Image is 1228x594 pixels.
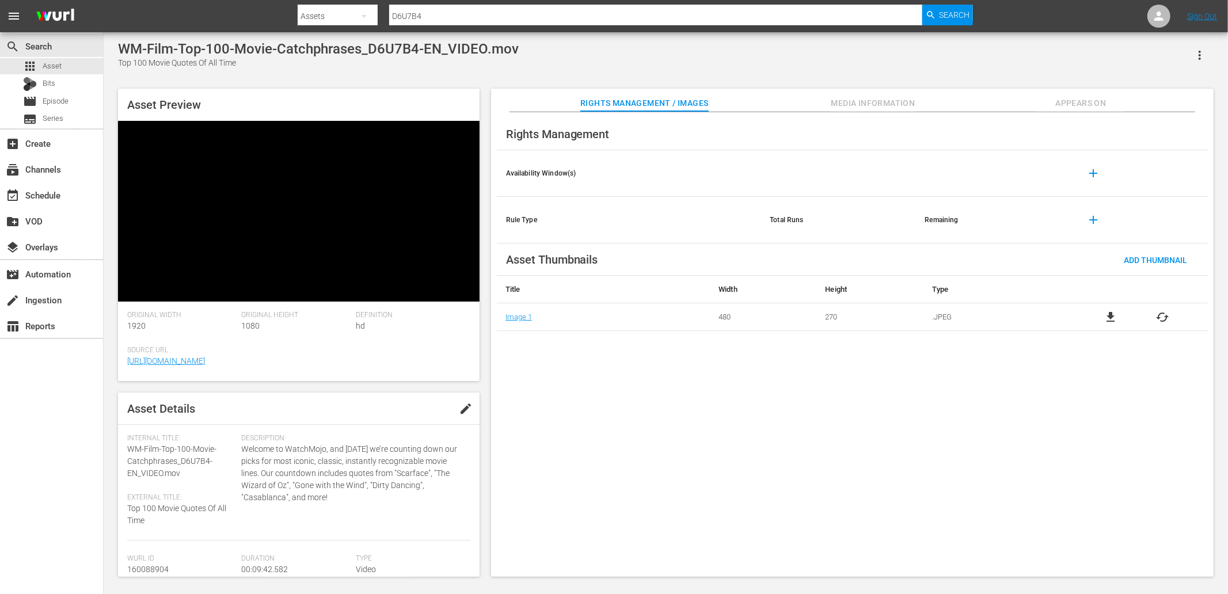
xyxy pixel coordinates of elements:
[6,319,20,333] span: Reports
[1086,166,1100,180] span: add
[23,59,37,73] span: Asset
[356,321,365,330] span: hd
[1079,206,1107,234] button: add
[1079,159,1107,187] button: add
[830,96,917,111] span: Media Information
[1187,12,1217,21] a: Sign Out
[761,197,915,243] th: Total Runs
[127,554,236,563] span: Wurl Id
[127,402,195,416] span: Asset Details
[6,294,20,307] span: Ingestion
[7,9,21,23] span: menu
[127,434,236,443] span: Internal Title:
[127,98,201,112] span: Asset Preview
[242,554,351,563] span: Duration
[118,41,519,57] div: WM-Film-Top-100-Movie-Catchphrases_D6U7B4-EN_VIDEO.mov
[6,268,20,281] span: Automation
[497,197,761,243] th: Rule Type
[6,137,20,151] span: add_box
[505,313,532,321] a: Image 1
[506,127,610,141] span: Rights Management
[452,395,480,422] button: edit
[127,346,465,355] span: Source Url
[497,276,710,303] th: Title
[1037,96,1124,111] span: Appears On
[6,241,20,254] span: Overlays
[1086,213,1100,227] span: add
[817,303,923,331] td: 270
[127,493,236,502] span: External Title:
[6,163,20,177] span: Channels
[923,303,1066,331] td: .JPEG
[43,60,62,72] span: Asset
[710,303,816,331] td: 480
[710,276,816,303] th: Width
[356,554,465,563] span: Type
[1115,256,1196,265] span: Add Thumbnail
[356,311,465,320] span: Definition
[1104,310,1117,324] a: file_download
[580,96,708,111] span: Rights Management / Images
[127,444,216,478] span: WM-Film-Top-100-Movie-Catchphrases_D6U7B4-EN_VIDEO.mov
[940,5,970,25] span: Search
[127,356,205,365] a: [URL][DOMAIN_NAME]
[1156,310,1170,324] button: cached
[43,96,69,107] span: Episode
[817,276,923,303] th: Height
[923,276,1066,303] th: Type
[6,40,20,54] span: Search
[127,321,146,330] span: 1920
[242,311,351,320] span: Original Height
[356,565,376,574] span: Video
[242,434,465,443] span: Description:
[242,321,260,330] span: 1080
[127,565,169,574] span: 160088904
[118,57,519,69] div: Top 100 Movie Quotes Of All Time
[497,150,761,197] th: Availability Window(s)
[506,253,598,266] span: Asset Thumbnails
[23,77,37,91] div: Bits
[6,215,20,229] span: VOD
[127,504,226,525] span: Top 100 Movie Quotes Of All Time
[23,112,37,126] span: Series
[43,78,55,89] span: Bits
[922,5,973,25] button: Search
[6,189,20,203] span: Schedule
[43,113,63,124] span: Series
[1115,249,1196,270] button: Add Thumbnail
[242,565,288,574] span: 00:09:42.582
[242,443,465,504] span: Welcome to WatchMojo, and [DATE] we’re counting down our picks for most iconic, classic, instantl...
[459,402,473,416] span: edit
[23,94,37,108] span: Episode
[916,197,1071,243] th: Remaining
[127,311,236,320] span: Original Width
[28,3,83,30] img: ans4CAIJ8jUAAAAAAAAAAAAAAAAAAAAAAAAgQb4GAAAAAAAAAAAAAAAAAAAAAAAAJMjXAAAAAAAAAAAAAAAAAAAAAAAAgAT5G...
